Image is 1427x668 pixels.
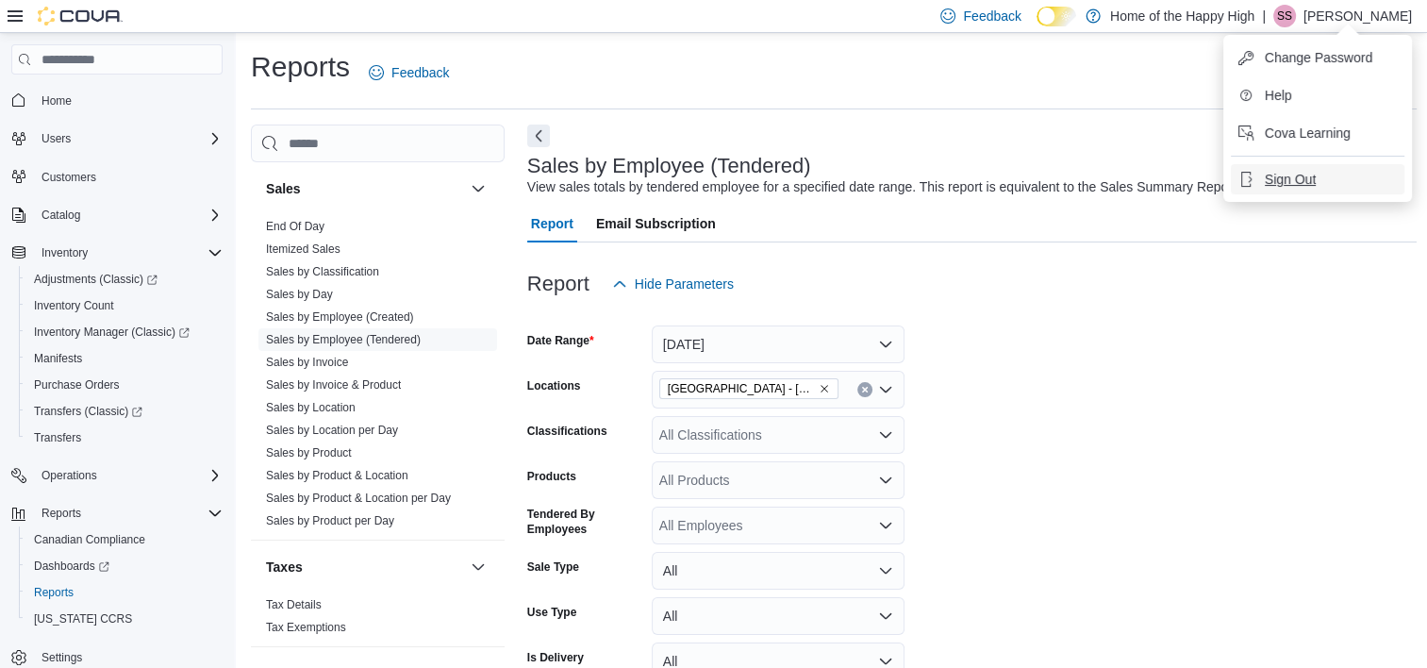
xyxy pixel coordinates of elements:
span: Users [34,127,223,150]
a: Inventory Count [26,294,122,317]
span: Sales by Product & Location per Day [266,491,451,506]
a: Customers [34,166,104,189]
span: Tax Exemptions [266,620,346,635]
h3: Taxes [266,558,303,576]
span: Catalog [41,208,80,223]
button: Reports [4,500,230,526]
a: End Of Day [266,220,324,233]
span: Dashboards [34,559,109,574]
span: Inventory Count [34,298,114,313]
span: Sales by Invoice & Product [266,377,401,392]
a: Transfers (Classic) [19,398,230,425]
span: [GEOGRAPHIC_DATA] - [GEOGRAPHIC_DATA] - [GEOGRAPHIC_DATA] [668,379,815,398]
span: Reports [34,585,74,600]
button: Users [4,125,230,152]
button: Change Password [1231,42,1404,73]
span: Customers [41,170,96,185]
span: Change Password [1265,48,1372,67]
span: Transfers (Classic) [34,404,142,419]
a: Feedback [361,54,456,92]
a: Sales by Product [266,446,352,459]
a: Sales by Location per Day [266,424,398,437]
span: Help [1265,86,1292,105]
button: [DATE] [652,326,904,363]
button: Open list of options [878,518,893,533]
span: End Of Day [266,219,324,234]
span: Manifests [26,347,223,370]
button: Purchase Orders [19,372,230,398]
span: Itemized Sales [266,242,340,257]
div: Taxes [251,593,505,646]
span: [US_STATE] CCRS [34,611,132,626]
a: Dashboards [19,553,230,579]
span: Sales by Employee (Tendered) [266,332,421,347]
span: Sales by Employee (Created) [266,309,414,325]
span: Feedback [391,63,449,82]
span: Sales by Day [266,287,333,302]
span: Adjustments (Classic) [34,272,158,287]
span: Customers [34,165,223,189]
span: Canadian Compliance [26,528,223,551]
button: Operations [34,464,105,487]
a: Sales by Product & Location [266,469,408,482]
span: Catalog [34,204,223,226]
span: Reports [41,506,81,521]
button: Cova Learning [1231,118,1404,148]
span: Home [41,93,72,109]
a: Sales by Invoice [266,356,348,369]
a: Sales by Invoice & Product [266,378,401,392]
span: Purchase Orders [34,377,120,392]
a: Sales by Location [266,401,356,414]
span: Home [34,88,223,111]
span: Transfers (Classic) [26,400,223,423]
a: Adjustments (Classic) [19,266,230,292]
span: Dashboards [26,555,223,577]
span: Reports [34,502,223,525]
h3: Sales [266,179,301,198]
a: Sales by Product & Location per Day [266,492,451,505]
button: Inventory Count [19,292,230,319]
button: Catalog [4,202,230,228]
button: Canadian Compliance [19,526,230,553]
span: Sherwood Park - Park Plaza - Pop's Cannabis [659,378,838,399]
button: Customers [4,163,230,191]
a: Inventory Manager (Classic) [19,319,230,345]
label: Tendered By Employees [527,507,644,537]
button: [US_STATE] CCRS [19,606,230,632]
button: Users [34,127,78,150]
button: Sales [467,177,489,200]
span: Purchase Orders [26,374,223,396]
label: Products [527,469,576,484]
a: Adjustments (Classic) [26,268,165,291]
h3: Sales by Employee (Tendered) [527,155,811,177]
label: Use Type [527,605,576,620]
img: Cova [38,7,123,25]
button: All [652,597,904,635]
button: Open list of options [878,382,893,397]
div: Sales [251,215,505,540]
a: Tax Exemptions [266,621,346,634]
span: Sales by Product per Day [266,513,394,528]
span: Operations [34,464,223,487]
button: Inventory [34,242,95,264]
span: Dark Mode [1037,26,1037,27]
span: SS [1277,5,1292,27]
a: Transfers (Classic) [26,400,150,423]
span: Transfers [26,426,223,449]
a: Sales by Employee (Created) [266,310,414,324]
div: Sarah Sperling [1273,5,1296,27]
span: Operations [41,468,97,483]
label: Date Range [527,333,594,348]
span: Inventory [34,242,223,264]
span: Inventory [41,245,88,260]
button: Reports [19,579,230,606]
span: Feedback [963,7,1020,25]
h3: Report [527,273,589,295]
span: Users [41,131,71,146]
span: Sales by Location [266,400,356,415]
div: View sales totals by tendered employee for a specified date range. This report is equivalent to t... [527,177,1399,197]
label: Classifications [527,424,607,439]
button: Open list of options [878,427,893,443]
span: Tax Details [266,597,322,612]
button: Home [4,86,230,113]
